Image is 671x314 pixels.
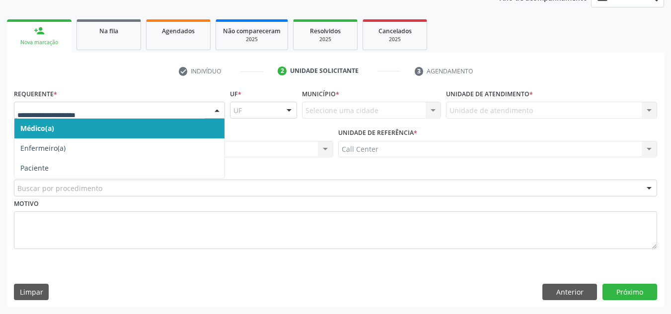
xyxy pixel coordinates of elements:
div: 2 [278,66,287,75]
span: Na fila [99,27,118,35]
label: Município [302,86,339,102]
div: Unidade solicitante [290,66,359,75]
span: Cancelados [378,27,412,35]
span: UF [233,105,242,116]
span: Resolvidos [310,27,341,35]
div: 2025 [300,36,350,43]
span: Enfermeiro(a) [20,143,66,153]
span: Médico(a) [20,124,54,133]
label: UF [230,86,241,102]
label: Unidade de atendimento [446,86,533,102]
span: Agendados [162,27,195,35]
div: 2025 [223,36,281,43]
div: person_add [34,25,45,36]
button: Limpar [14,284,49,301]
span: Paciente [20,163,49,173]
button: Anterior [542,284,597,301]
label: Requerente [14,86,57,102]
label: Motivo [14,196,39,212]
div: 2025 [370,36,420,43]
label: Unidade de referência [338,126,417,141]
span: Buscar por procedimento [17,183,102,193]
button: Próximo [602,284,657,301]
span: Não compareceram [223,27,281,35]
div: Nova marcação [14,39,65,46]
